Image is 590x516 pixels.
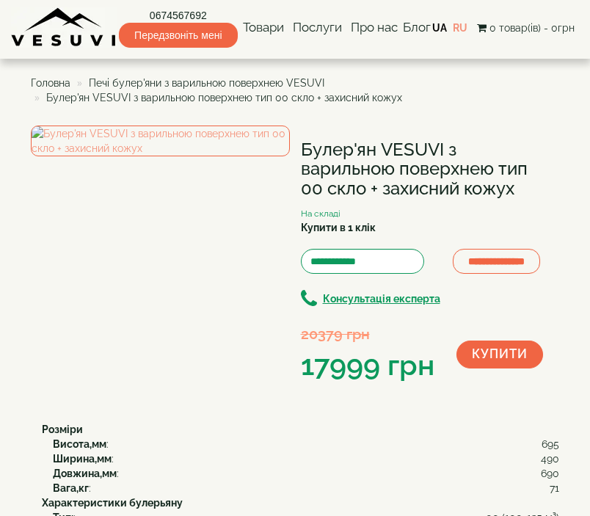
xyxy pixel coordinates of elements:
div: 20379 грн [301,324,434,344]
span: 695 [542,437,559,451]
span: 490 [541,451,559,466]
button: Купити [456,341,543,368]
b: Розміри [42,424,83,435]
b: Вага,кг [53,482,89,494]
a: 0674567692 [119,8,237,23]
a: Печі булер'яни з варильною поверхнею VESUVI [89,77,324,89]
a: Про нас [347,11,401,45]
a: UA [432,22,447,34]
div: : [53,437,559,451]
div: : [53,481,559,495]
a: Блог [403,20,431,34]
h1: Булер'ян VESUVI з варильною поверхнею тип 00 скло + захисний кожух [301,140,549,198]
span: 0 товар(ів) - 0грн [489,22,575,34]
span: Булер'ян VESUVI з варильною поверхнею тип 00 скло + захисний кожух [46,92,402,103]
div: 17999 грн [301,344,434,385]
button: 0 товар(ів) - 0грн [473,20,579,36]
a: RU [453,22,467,34]
label: Купити в 1 клік [301,220,376,235]
span: 690 [541,466,559,481]
b: Довжина,мм [53,468,117,479]
div: : [53,451,559,466]
b: Висота,мм [53,438,106,450]
b: Консультація експерта [323,293,440,305]
img: content [11,7,117,48]
a: Головна [31,77,70,89]
a: Послуги [289,11,346,45]
img: Булер'ян VESUVI з варильною поверхнею тип 00 скло + захисний кожух [31,126,290,156]
span: Передзвоніть мені [119,23,237,48]
div: : [53,466,559,481]
a: Товари [239,11,288,45]
b: Характеристики булерьяну [42,497,183,509]
b: Ширина,мм [53,453,112,465]
small: На складі [301,208,340,219]
span: 71 [550,481,559,495]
